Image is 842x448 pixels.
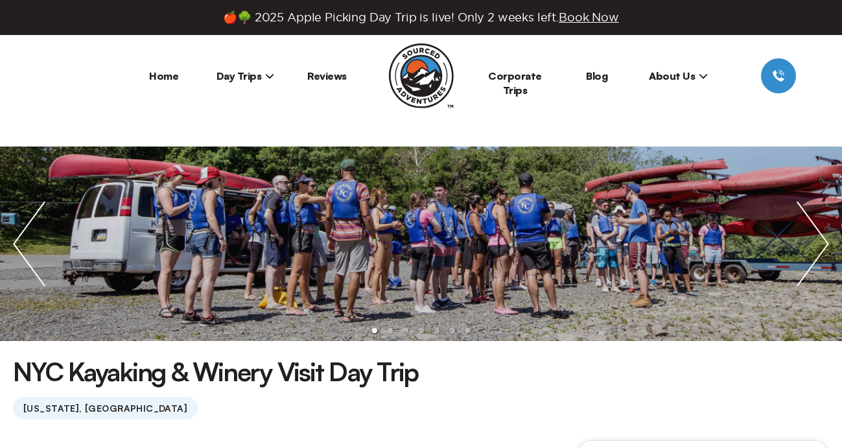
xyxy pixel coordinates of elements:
span: Book Now [559,11,619,23]
li: slide item 1 [372,328,377,333]
span: About Us [649,69,708,82]
h1: NYC Kayaking & Winery Visit Day Trip [13,354,418,389]
img: next slide / item [784,147,842,341]
li: slide item 3 [403,328,408,333]
a: Blog [586,69,607,82]
span: 🍎🌳 2025 Apple Picking Day Trip is live! Only 2 weeks left. [223,10,618,25]
li: slide item 5 [434,328,439,333]
li: slide item 4 [419,328,424,333]
li: slide item 7 [465,328,471,333]
li: slide item 2 [388,328,393,333]
a: Home [149,69,178,82]
li: slide item 6 [450,328,455,333]
span: [US_STATE], [GEOGRAPHIC_DATA] [13,397,198,419]
span: Day Trips [216,69,275,82]
a: Corporate Trips [488,69,542,97]
a: Reviews [307,69,347,82]
img: Sourced Adventures company logo [389,43,454,108]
